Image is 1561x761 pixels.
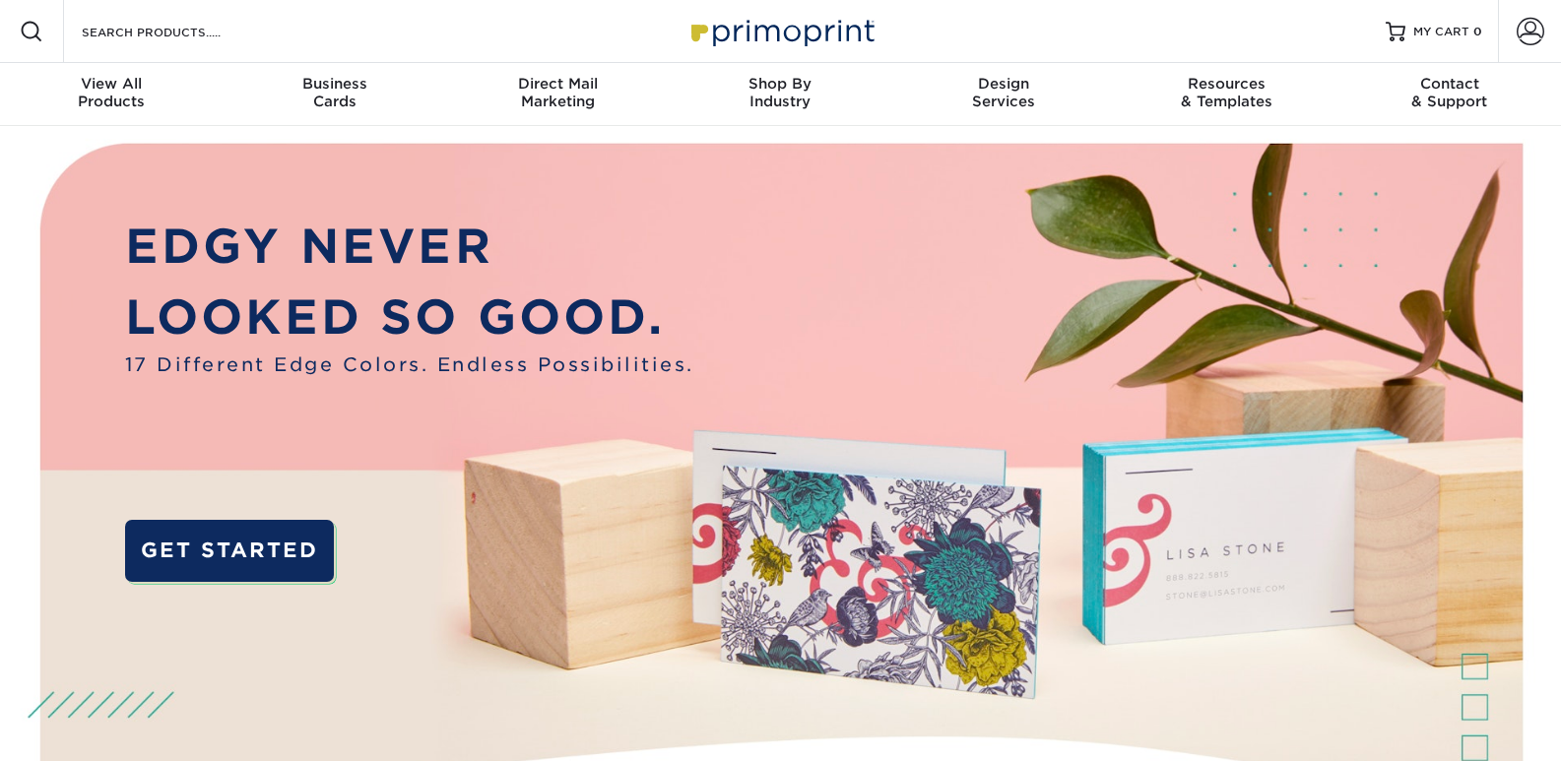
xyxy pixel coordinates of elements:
span: Direct Mail [446,75,669,93]
span: Resources [1115,75,1337,93]
span: 17 Different Edge Colors. Endless Possibilities. [125,351,694,380]
div: & Support [1338,75,1561,110]
a: Contact& Support [1338,63,1561,126]
a: Resources& Templates [1115,63,1337,126]
div: Cards [223,75,445,110]
div: Marketing [446,75,669,110]
span: Shop By [669,75,891,93]
span: Business [223,75,445,93]
input: SEARCH PRODUCTS..... [80,20,272,43]
span: MY CART [1413,24,1469,40]
a: Direct MailMarketing [446,63,669,126]
span: Contact [1338,75,1561,93]
img: Primoprint [683,10,879,52]
p: EDGY NEVER [125,211,694,281]
div: & Templates [1115,75,1337,110]
div: Services [892,75,1115,110]
div: Industry [669,75,891,110]
a: Shop ByIndustry [669,63,891,126]
a: GET STARTED [125,520,334,582]
span: 0 [1473,25,1482,38]
p: LOOKED SO GOOD. [125,282,694,351]
a: DesignServices [892,63,1115,126]
a: BusinessCards [223,63,445,126]
span: Design [892,75,1115,93]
